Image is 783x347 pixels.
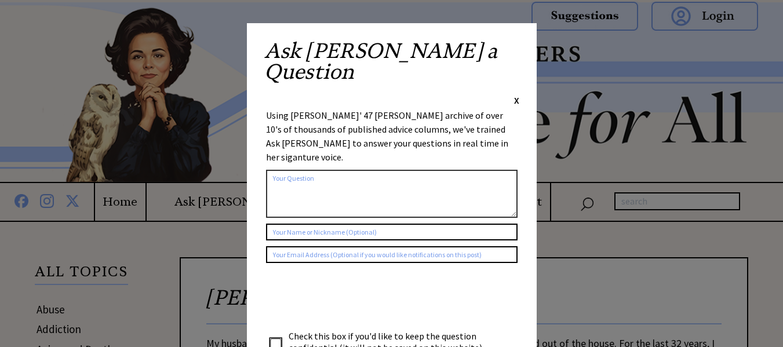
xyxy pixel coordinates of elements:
[266,246,518,263] input: Your Email Address (Optional if you would like notifications on this post)
[514,94,519,106] span: X
[266,108,518,164] div: Using [PERSON_NAME]' 47 [PERSON_NAME] archive of over 10's of thousands of published advice colum...
[264,41,519,94] h2: Ask [PERSON_NAME] a Question
[266,224,518,240] input: Your Name or Nickname (Optional)
[266,275,442,320] iframe: reCAPTCHA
